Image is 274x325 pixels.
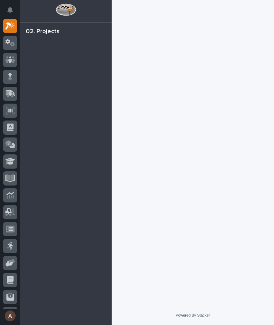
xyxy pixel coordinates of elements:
[56,3,76,16] img: Workspace Logo
[26,28,60,36] div: 02. Projects
[8,7,17,18] div: Notifications
[176,313,210,317] a: Powered By Stacker
[3,309,17,323] button: users-avatar
[3,3,17,17] button: Notifications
